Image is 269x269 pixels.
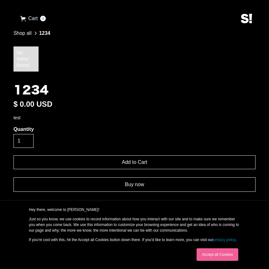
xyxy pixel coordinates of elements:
p: test [13,115,256,121]
h1: 1234 [13,84,256,98]
a: 1234 [39,30,50,36]
div: Cart [28,15,38,22]
img: This is an image of the white S! logo [241,14,252,24]
div: No items found. [17,50,35,68]
a: Buy now [13,177,256,192]
input: Add to Cart [13,155,256,169]
p: Just so you know, we use cookies to record information about how you interact with our site and t... [29,216,240,233]
a: Shop all [13,30,32,36]
div: $ 0.00 USD [13,99,256,110]
div: 0 [40,16,46,21]
p: If you're cool with this, hit the Accept all Cookies button down there. If you'd like to learn mo... [29,237,240,243]
a: privacy policy [213,238,235,242]
a: Accept all Cookies [197,248,238,261]
p: Hey there, welcome to [PERSON_NAME]! [29,207,240,213]
label: Quantity [13,126,256,132]
a: Open empty cart [16,13,50,24]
